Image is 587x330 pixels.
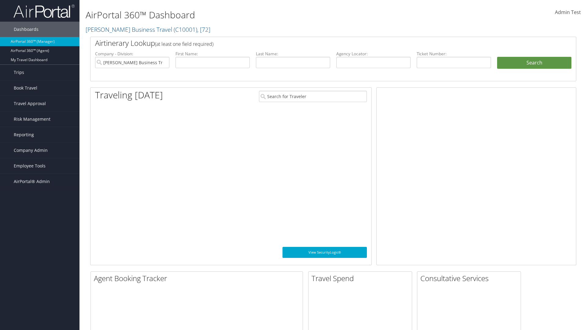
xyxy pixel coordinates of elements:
[312,273,412,284] h2: Travel Spend
[95,51,169,57] label: Company - Division:
[95,38,531,48] h2: Airtinerary Lookup
[14,96,46,111] span: Travel Approval
[155,41,213,47] span: (at least one field required)
[14,127,34,142] span: Reporting
[175,51,250,57] label: First Name:
[13,4,75,18] img: airportal-logo.png
[336,51,411,57] label: Agency Locator:
[497,57,571,69] button: Search
[14,112,50,127] span: Risk Management
[14,80,37,96] span: Book Travel
[14,174,50,189] span: AirPortal® Admin
[86,9,416,21] h1: AirPortal 360™ Dashboard
[14,158,46,174] span: Employee Tools
[94,273,303,284] h2: Agent Booking Tracker
[555,3,581,22] a: Admin Test
[256,51,330,57] label: Last Name:
[282,247,367,258] a: View SecurityLogic®
[174,25,197,34] span: ( C10001 )
[95,89,163,101] h1: Traveling [DATE]
[14,65,24,80] span: Trips
[555,9,581,16] span: Admin Test
[14,143,48,158] span: Company Admin
[197,25,210,34] span: , [ 72 ]
[259,91,367,102] input: Search for Traveler
[420,273,521,284] h2: Consultative Services
[86,25,210,34] a: [PERSON_NAME] Business Travel
[417,51,491,57] label: Ticket Number:
[14,22,39,37] span: Dashboards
